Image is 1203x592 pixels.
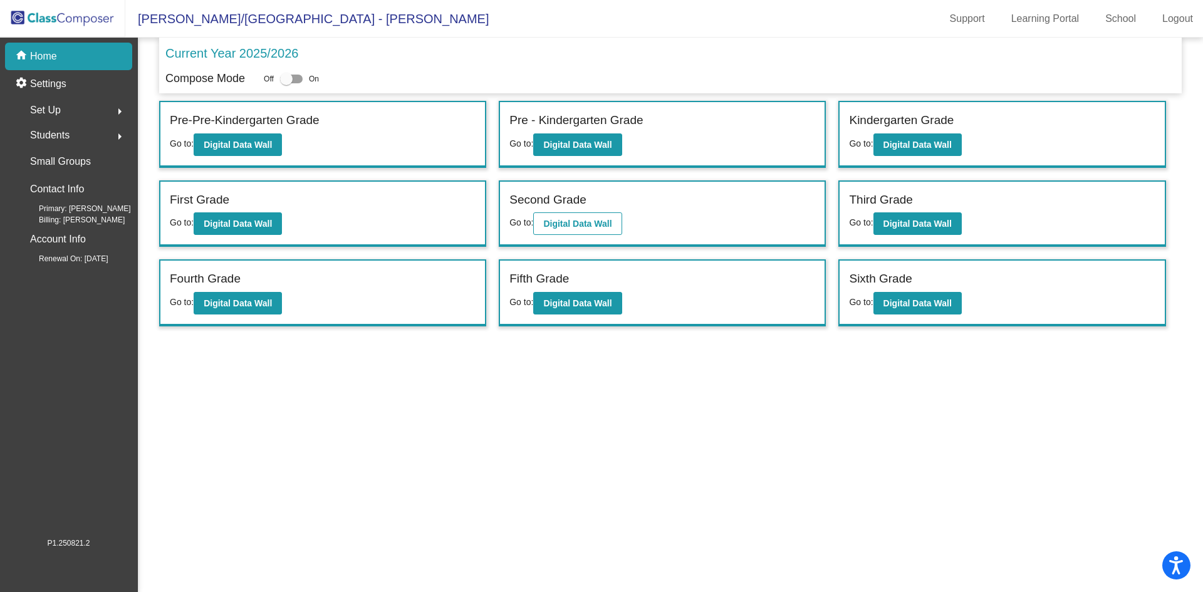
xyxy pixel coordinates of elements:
mat-icon: home [15,49,30,64]
label: Kindergarten Grade [849,112,954,130]
span: Primary: [PERSON_NAME] [19,203,131,214]
mat-icon: arrow_right [112,104,127,119]
a: Support [940,9,995,29]
b: Digital Data Wall [543,219,612,229]
button: Digital Data Wall [533,133,622,156]
label: Sixth Grade [849,270,912,288]
span: Billing: [PERSON_NAME] [19,214,125,226]
button: Digital Data Wall [533,212,622,235]
label: Pre-Pre-Kindergarten Grade [170,112,320,130]
p: Account Info [30,231,86,248]
button: Digital Data Wall [194,292,282,314]
span: Go to: [509,217,533,227]
label: Second Grade [509,191,586,209]
button: Digital Data Wall [194,212,282,235]
label: Fourth Grade [170,270,241,288]
span: On [309,73,319,85]
label: Pre - Kindergarten Grade [509,112,643,130]
span: [PERSON_NAME]/[GEOGRAPHIC_DATA] - [PERSON_NAME] [125,9,489,29]
b: Digital Data Wall [204,298,272,308]
span: Go to: [509,297,533,307]
b: Digital Data Wall [883,298,952,308]
span: Go to: [849,297,873,307]
span: Go to: [509,138,533,148]
b: Digital Data Wall [204,140,272,150]
p: Contact Info [30,180,84,198]
label: Third Grade [849,191,912,209]
mat-icon: settings [15,76,30,91]
span: Go to: [170,297,194,307]
button: Digital Data Wall [873,212,962,235]
mat-icon: arrow_right [112,129,127,144]
a: Learning Portal [1001,9,1090,29]
b: Digital Data Wall [543,140,612,150]
button: Digital Data Wall [194,133,282,156]
b: Digital Data Wall [543,298,612,308]
b: Digital Data Wall [883,140,952,150]
button: Digital Data Wall [533,292,622,314]
button: Digital Data Wall [873,133,962,156]
p: Compose Mode [165,70,245,87]
p: Home [30,49,57,64]
span: Students [30,127,70,144]
span: Go to: [170,138,194,148]
span: Renewal On: [DATE] [19,253,108,264]
p: Settings [30,76,66,91]
a: Logout [1152,9,1203,29]
span: Off [264,73,274,85]
span: Set Up [30,101,61,119]
label: First Grade [170,191,229,209]
p: Small Groups [30,153,91,170]
button: Digital Data Wall [873,292,962,314]
label: Fifth Grade [509,270,569,288]
p: Current Year 2025/2026 [165,44,298,63]
span: Go to: [849,217,873,227]
b: Digital Data Wall [883,219,952,229]
a: School [1095,9,1146,29]
b: Digital Data Wall [204,219,272,229]
span: Go to: [849,138,873,148]
span: Go to: [170,217,194,227]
